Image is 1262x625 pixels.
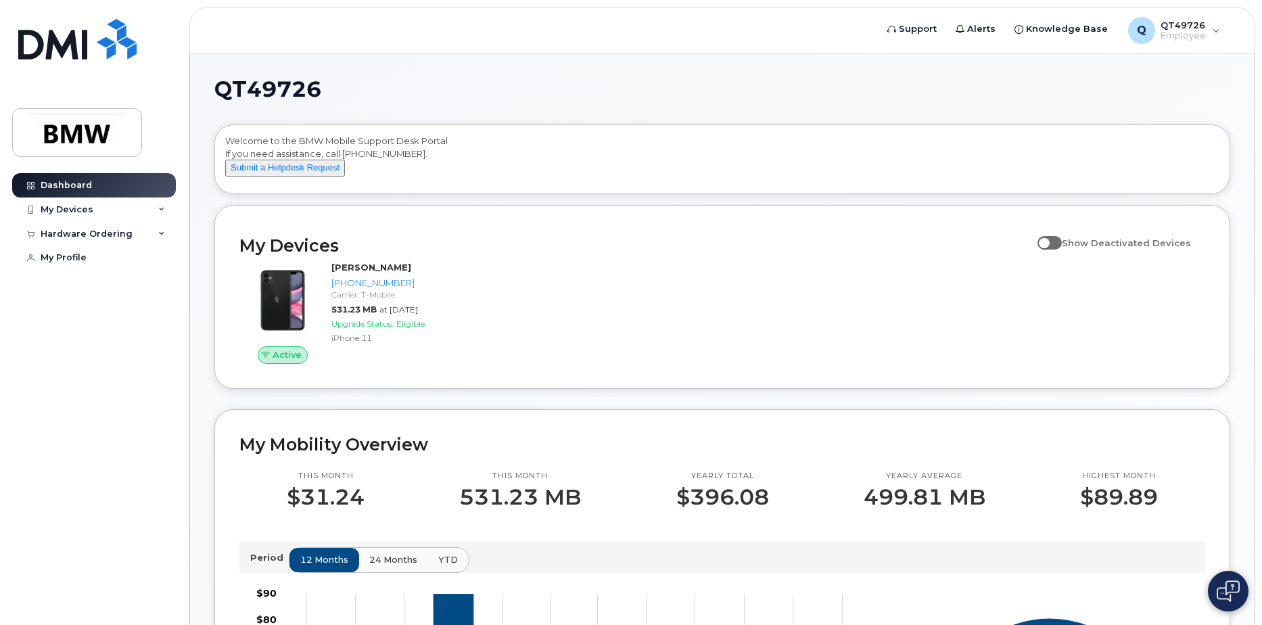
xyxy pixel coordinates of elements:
span: QT49726 [214,79,321,99]
p: Yearly total [676,471,769,482]
div: Carrier: T-Mobile [331,289,463,300]
h2: My Devices [239,235,1031,256]
span: at [DATE] [379,304,418,315]
img: Open chat [1217,580,1240,602]
span: 24 months [369,553,417,566]
span: Active [273,348,302,361]
span: YTD [438,553,458,566]
button: Submit a Helpdesk Request [225,160,345,177]
tspan: $90 [256,587,277,599]
a: Submit a Helpdesk Request [225,162,345,172]
span: Upgrade Status: [331,319,394,329]
p: $396.08 [676,485,769,509]
h2: My Mobility Overview [239,434,1205,455]
span: Eligible [396,319,425,329]
strong: [PERSON_NAME] [331,262,411,273]
p: 499.81 MB [864,485,985,509]
p: This month [459,471,581,482]
a: Active[PERSON_NAME][PHONE_NUMBER]Carrier: T-Mobile531.23 MBat [DATE]Upgrade Status:EligibleiPhone 11 [239,261,469,364]
p: $89.89 [1080,485,1158,509]
p: Highest month [1080,471,1158,482]
p: Period [250,551,289,564]
img: iPhone_11.jpg [250,268,315,333]
div: Welcome to the BMW Mobile Support Desk Portal If you need assistance, call [PHONE_NUMBER]. [225,135,1219,189]
span: 531.23 MB [331,304,377,315]
div: [PHONE_NUMBER] [331,277,463,290]
p: Yearly average [864,471,985,482]
div: iPhone 11 [331,332,463,344]
p: This month [287,471,365,482]
tspan: $80 [256,613,277,625]
p: 531.23 MB [459,485,581,509]
p: $31.24 [287,485,365,509]
span: Show Deactivated Devices [1062,237,1191,248]
input: Show Deactivated Devices [1037,230,1048,241]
